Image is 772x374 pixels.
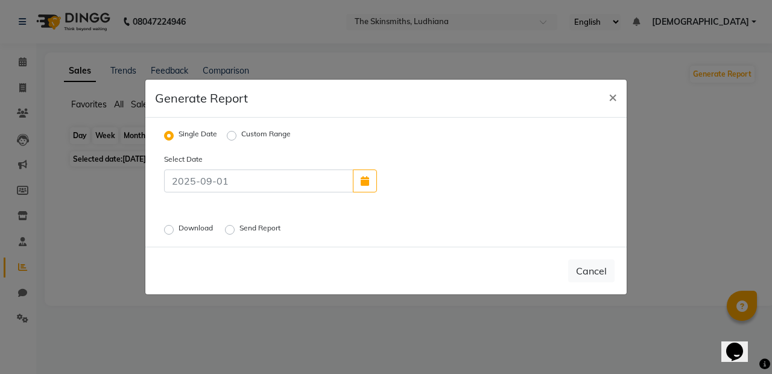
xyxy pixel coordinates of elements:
button: Cancel [568,259,615,282]
iframe: chat widget [721,326,760,362]
span: × [609,87,617,106]
button: Close [599,80,627,113]
label: Send Report [239,223,283,237]
label: Download [179,223,215,237]
label: Single Date [179,128,217,143]
h5: Generate Report [155,89,248,107]
input: 2025-09-01 [164,170,353,192]
label: Select Date [155,154,271,165]
label: Custom Range [241,128,291,143]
